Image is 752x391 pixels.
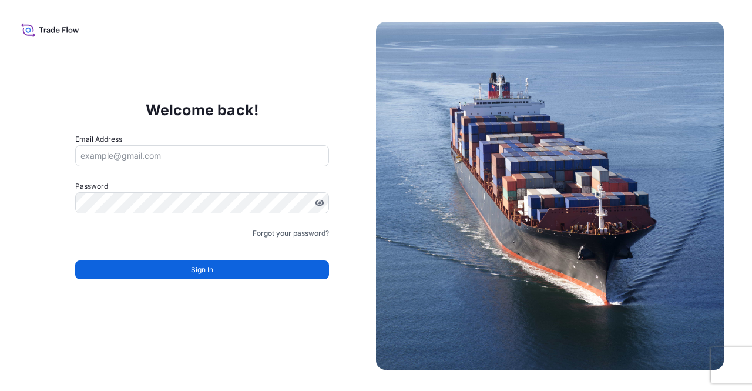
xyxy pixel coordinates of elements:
span: Sign In [191,264,213,276]
label: Email Address [75,133,122,145]
input: example@gmail.com [75,145,329,166]
img: Ship illustration [376,22,724,370]
button: Show password [315,198,324,208]
a: Forgot your password? [253,228,329,239]
label: Password [75,181,329,192]
button: Sign In [75,260,329,279]
p: Welcome back! [146,101,259,119]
